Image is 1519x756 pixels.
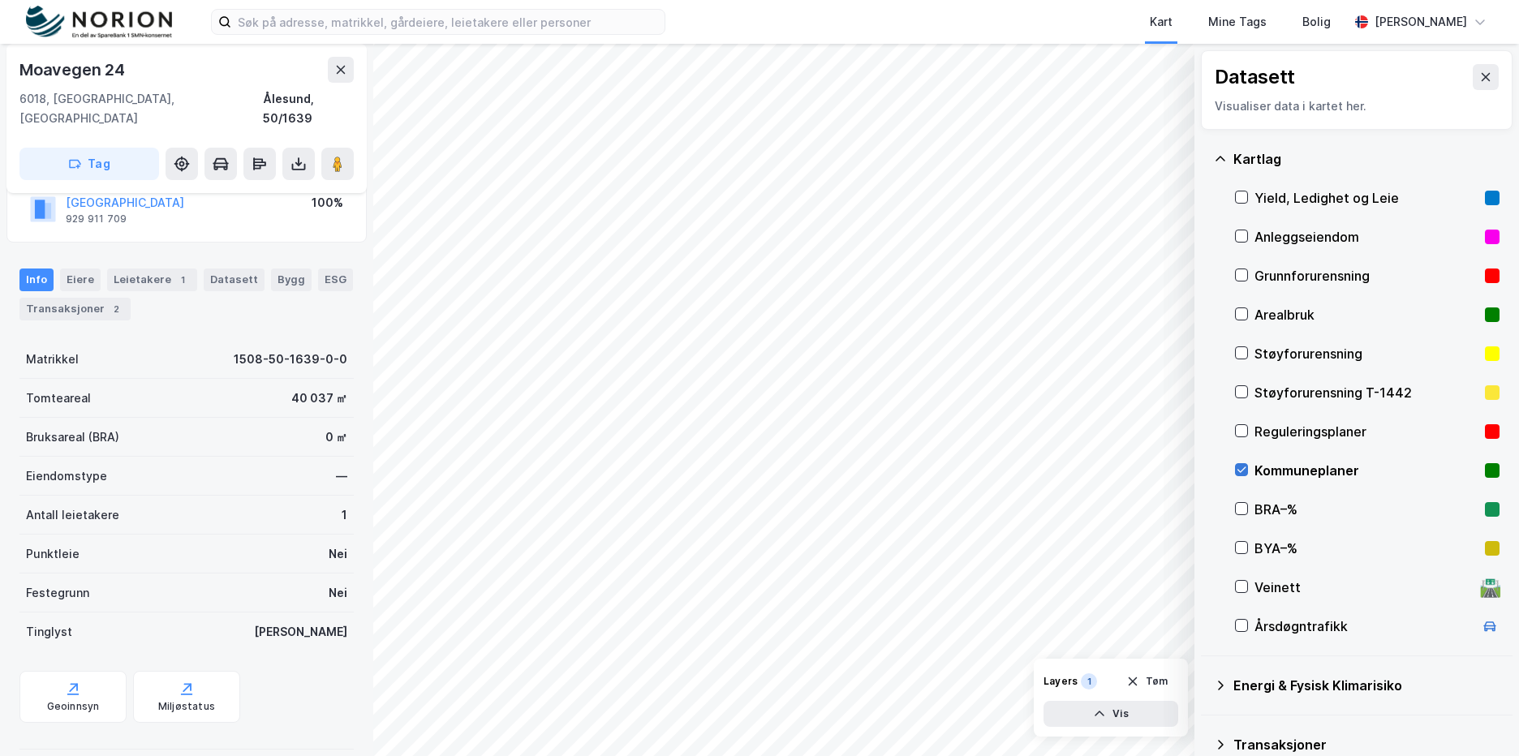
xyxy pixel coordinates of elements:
[26,350,79,369] div: Matrikkel
[1254,539,1478,558] div: BYA–%
[231,10,665,34] input: Søk på adresse, matrikkel, gårdeiere, leietakere eller personer
[318,268,353,291] div: ESG
[19,268,54,291] div: Info
[336,466,347,486] div: —
[26,583,89,603] div: Festegrunn
[1233,149,1500,169] div: Kartlag
[1044,675,1078,688] div: Layers
[19,89,263,128] div: 6018, [GEOGRAPHIC_DATA], [GEOGRAPHIC_DATA]
[1233,735,1500,754] div: Transaksjoner
[234,350,347,369] div: 1508-50-1639-0-0
[1044,701,1178,727] button: Vis
[1254,500,1478,519] div: BRA–%
[26,622,72,642] div: Tinglyst
[342,505,347,525] div: 1
[47,700,100,713] div: Geoinnsyn
[26,505,119,525] div: Antall leietakere
[263,89,354,128] div: Ålesund, 50/1639
[1254,461,1478,480] div: Kommuneplaner
[26,427,119,447] div: Bruksareal (BRA)
[1438,678,1519,756] iframe: Chat Widget
[1254,422,1478,441] div: Reguleringsplaner
[1254,616,1474,636] div: Årsdøgntrafikk
[26,544,80,564] div: Punktleie
[271,268,312,291] div: Bygg
[1254,227,1478,247] div: Anleggseiendom
[1215,97,1499,116] div: Visualiser data i kartet her.
[329,583,347,603] div: Nei
[26,466,107,486] div: Eiendomstype
[158,700,215,713] div: Miljøstatus
[66,213,127,226] div: 929 911 709
[1215,64,1295,90] div: Datasett
[1302,12,1331,32] div: Bolig
[1208,12,1267,32] div: Mine Tags
[19,57,128,83] div: Moavegen 24
[312,193,343,213] div: 100%
[325,427,347,447] div: 0 ㎡
[1438,678,1519,756] div: Kontrollprogram for chat
[291,389,347,408] div: 40 037 ㎡
[1479,577,1501,598] div: 🛣️
[1254,266,1478,286] div: Grunnforurensning
[1375,12,1467,32] div: [PERSON_NAME]
[26,6,172,39] img: norion-logo.80e7a08dc31c2e691866.png
[1150,12,1173,32] div: Kart
[19,298,131,320] div: Transaksjoner
[329,544,347,564] div: Nei
[254,622,347,642] div: [PERSON_NAME]
[1254,383,1478,402] div: Støyforurensning T-1442
[1116,668,1178,694] button: Tøm
[19,148,159,180] button: Tag
[26,389,91,408] div: Tomteareal
[1254,578,1474,597] div: Veinett
[204,268,265,291] div: Datasett
[107,268,197,291] div: Leietakere
[60,268,101,291] div: Eiere
[1254,305,1478,324] div: Arealbruk
[1254,188,1478,208] div: Yield, Ledighet og Leie
[174,272,191,288] div: 1
[1254,344,1478,363] div: Støyforurensning
[108,301,124,317] div: 2
[1081,673,1097,689] div: 1
[1233,676,1500,695] div: Energi & Fysisk Klimarisiko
